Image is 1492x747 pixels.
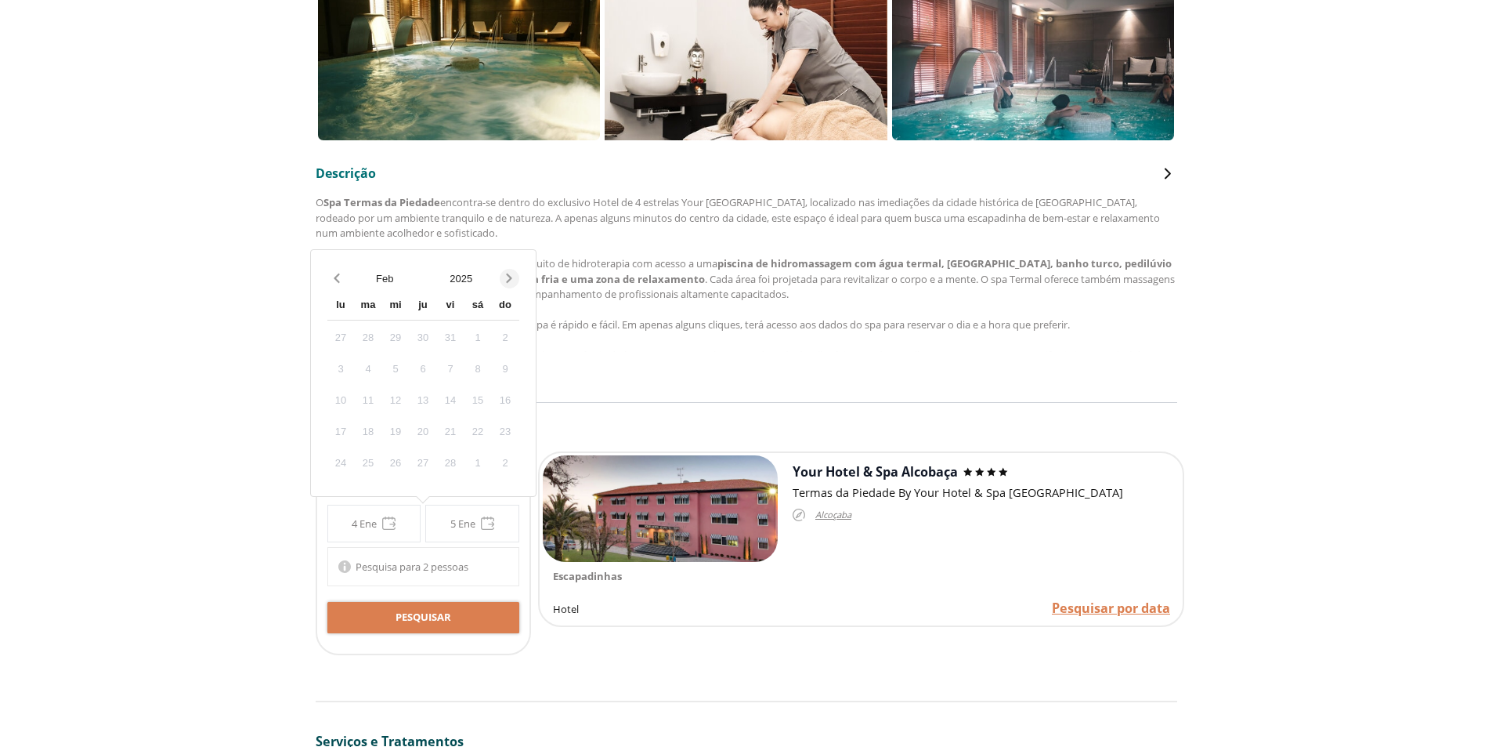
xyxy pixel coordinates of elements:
[437,292,464,320] div: vi
[327,602,519,633] button: Pesquisar
[492,292,519,320] div: do
[437,387,464,415] div: 14
[382,450,410,477] div: 26
[1052,600,1170,618] a: Pesquisar por data
[327,292,519,477] div: Calendar wrapper
[327,356,355,383] div: 3
[793,484,1180,502] div: Termas da Piedade By Your Hotel & Spa [GEOGRAPHIC_DATA]
[423,265,500,292] button: Open years overlay
[437,356,464,383] div: 7
[464,419,492,446] div: 22
[464,356,492,383] div: 8
[327,387,355,415] div: 10
[410,325,437,352] div: 30
[382,356,410,383] div: 5
[553,595,800,623] div: Hotel
[500,265,519,292] button: Next month
[492,325,519,352] div: 2
[410,419,437,446] div: 20
[437,325,464,352] div: 31
[464,325,492,352] div: 1
[553,569,622,583] span: Escapadinhas
[464,292,492,320] div: sá
[410,387,437,415] div: 13
[492,356,519,383] div: 9
[410,450,437,477] div: 27
[492,450,519,477] div: 2
[356,560,468,574] span: Pesquisa para 2 pessoas
[327,265,347,292] button: Previous month
[382,325,410,352] div: 29
[347,265,424,292] button: Open months overlay
[355,325,382,352] div: 28
[355,419,382,446] div: 18
[355,356,382,383] div: 4
[355,450,382,477] div: 25
[355,292,382,320] div: ma
[327,450,355,477] div: 24
[815,506,851,524] span: Alcoçaba
[316,165,1177,183] button: Descrição
[793,463,958,480] span: Your Hotel & Spa Alcobaça
[492,387,519,415] div: 16
[316,165,376,182] span: Descrição
[327,419,355,446] div: 17
[396,610,451,626] span: Pesquisar
[327,292,355,320] div: lu
[382,292,410,320] div: mi
[316,256,1174,286] strong: piscina de hidromassagem com água termal, [GEOGRAPHIC_DATA], banho turco, pedilúvio e passeio das...
[410,292,437,320] div: ju
[382,419,410,446] div: 19
[323,195,440,209] strong: Spa Termas da Piedade
[437,419,464,446] div: 21
[492,419,519,446] div: 23
[1052,600,1170,617] span: Pesquisar por data
[464,450,492,477] div: 1
[327,325,355,352] div: 27
[316,195,1177,379] div: O encontra-se dentro do exclusivo Hotel de 4 estrelas Your [GEOGRAPHIC_DATA], localizado nas imed...
[464,387,492,415] div: 15
[355,387,382,415] div: 11
[410,356,437,383] div: 6
[437,450,464,477] div: 28
[382,387,410,415] div: 12
[327,325,519,477] div: Calendar days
